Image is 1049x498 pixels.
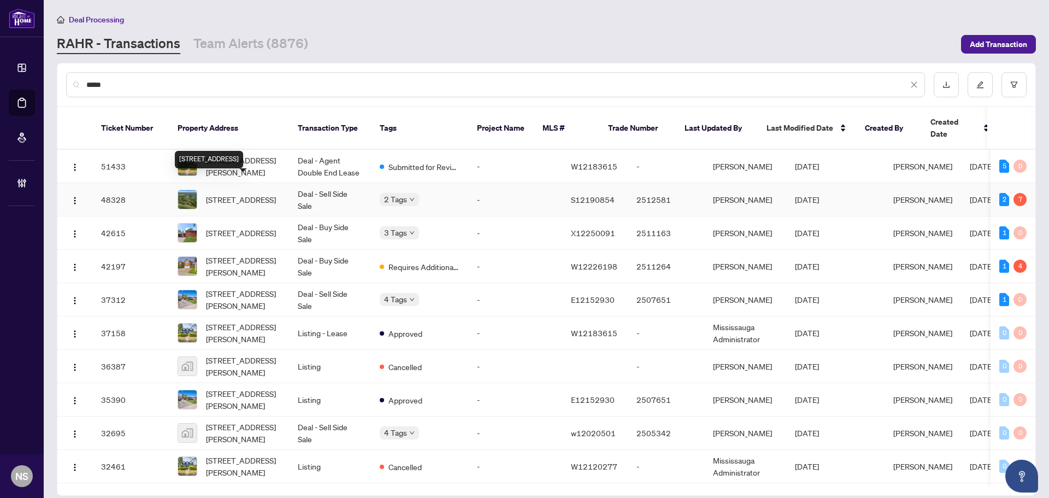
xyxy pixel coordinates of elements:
img: thumbnail-img [178,357,197,376]
span: [PERSON_NAME] [893,195,952,204]
button: Logo [66,291,84,308]
span: down [409,297,415,302]
td: 32461 [92,450,169,483]
td: [PERSON_NAME] [704,216,786,250]
img: thumbnail-img [178,224,197,242]
span: Submitted for Review [388,161,459,173]
span: [PERSON_NAME] [893,328,952,338]
img: Logo [70,230,79,238]
a: Team Alerts (8876) [193,34,308,54]
div: 0 [1013,426,1027,440]
span: [PERSON_NAME] [893,161,952,171]
button: edit [968,72,993,97]
div: [STREET_ADDRESS] [175,151,243,168]
span: X12250091 [571,228,615,238]
div: 0 [999,393,1009,406]
span: [DATE] [795,361,819,371]
span: [PERSON_NAME] [893,395,952,405]
td: - [468,417,562,450]
span: [DATE] [795,328,819,338]
span: [DATE] [795,228,819,238]
td: - [468,350,562,383]
td: 37312 [92,283,169,317]
button: Logo [66,358,84,375]
td: - [628,350,704,383]
span: Cancelled [388,461,422,473]
span: [STREET_ADDRESS][PERSON_NAME] [206,354,280,378]
div: 0 [1013,360,1027,373]
td: [PERSON_NAME] [704,350,786,383]
button: Logo [66,224,84,242]
button: Logo [66,324,84,342]
div: 2 [999,193,1009,206]
td: - [628,150,704,183]
td: 35390 [92,383,169,417]
img: Logo [70,430,79,438]
th: Ticket Number [92,107,169,150]
div: 1 [999,226,1009,239]
td: - [628,317,704,350]
div: 0 [999,326,1009,339]
span: download [942,81,950,89]
th: Created Date [922,107,998,150]
img: thumbnail-img [178,190,197,209]
span: [PERSON_NAME] [893,261,952,271]
button: Logo [66,257,84,275]
div: 0 [1013,226,1027,239]
td: 2507651 [628,383,704,417]
td: - [468,250,562,283]
button: download [934,72,959,97]
button: Logo [66,157,84,175]
span: 4 Tags [384,293,407,306]
span: [STREET_ADDRESS][PERSON_NAME] [206,421,280,445]
div: 0 [999,360,1009,373]
td: 2511264 [628,250,704,283]
span: filter [1010,81,1018,89]
td: Deal - Buy Side Sale [289,216,371,250]
span: [DATE] [970,195,994,204]
span: [STREET_ADDRESS][PERSON_NAME] [206,288,280,312]
span: Created Date [930,116,976,140]
td: [PERSON_NAME] [704,283,786,317]
div: 1 [999,293,1009,306]
span: 3 Tags [384,226,407,239]
td: [PERSON_NAME] [704,417,786,450]
img: Logo [70,263,79,272]
td: Deal - Agent Double End Lease [289,150,371,183]
span: [DATE] [970,161,994,171]
span: E12152930 [571,395,615,405]
span: 4 Tags [384,426,407,439]
span: [DATE] [795,428,819,438]
th: Transaction Type [289,107,371,150]
img: Logo [70,196,79,205]
img: thumbnail-img [178,257,197,276]
span: [DATE] [970,295,994,304]
td: - [468,383,562,417]
td: Listing - Lease [289,317,371,350]
span: Cancelled [388,361,422,373]
span: Approved [388,327,422,339]
span: [DATE] [970,361,994,371]
td: - [468,183,562,216]
div: 0 [1013,293,1027,306]
button: Logo [66,191,84,208]
span: Add Transaction [970,36,1027,53]
div: 0 [999,460,1009,473]
td: Deal - Sell Side Sale [289,283,371,317]
td: - [468,283,562,317]
td: 48328 [92,183,169,216]
span: [STREET_ADDRESS][PERSON_NAME] [206,321,280,345]
span: [DATE] [795,295,819,304]
span: down [409,197,415,202]
span: [DATE] [795,195,819,204]
td: 42615 [92,216,169,250]
span: W12183615 [571,328,617,338]
span: Approved [388,394,422,406]
td: 37158 [92,317,169,350]
th: MLS # [534,107,599,150]
td: 42197 [92,250,169,283]
img: logo [9,8,35,28]
td: 32695 [92,417,169,450]
div: 7 [1013,193,1027,206]
img: Logo [70,463,79,472]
